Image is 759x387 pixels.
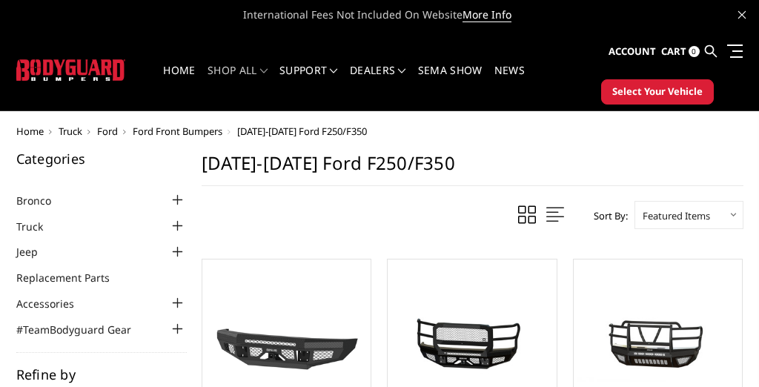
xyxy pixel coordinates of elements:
[16,322,150,337] a: #TeamBodyguard Gear
[601,79,714,105] button: Select Your Vehicle
[16,296,93,311] a: Accessories
[237,125,367,138] span: [DATE]-[DATE] Ford F250/F350
[133,125,222,138] a: Ford Front Bumpers
[59,125,82,138] a: Truck
[609,32,656,72] a: Account
[16,125,44,138] a: Home
[16,244,56,259] a: Jeep
[661,32,700,72] a: Cart 0
[97,125,118,138] a: Ford
[16,270,128,285] a: Replacement Parts
[609,44,656,58] span: Account
[163,65,195,94] a: Home
[16,193,70,208] a: Bronco
[279,65,338,94] a: Support
[208,65,268,94] a: shop all
[16,59,125,81] img: BODYGUARD BUMPERS
[350,65,406,94] a: Dealers
[391,305,553,382] img: 2017-2022 Ford F250-350 - FT Series - Extreme Front Bumper
[689,46,700,57] span: 0
[586,205,628,227] label: Sort By:
[612,85,703,99] span: Select Your Vehicle
[661,44,686,58] span: Cart
[16,368,187,381] h5: Refine by
[202,152,743,186] h1: [DATE]-[DATE] Ford F250/F350
[16,152,187,165] h5: Categories
[16,219,62,234] a: Truck
[494,65,525,94] a: News
[463,7,511,22] a: More Info
[418,65,483,94] a: SEMA Show
[577,305,739,382] img: 2017-2022 Ford F250-350 - T2 Series - Extreme Front Bumper (receiver or winch)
